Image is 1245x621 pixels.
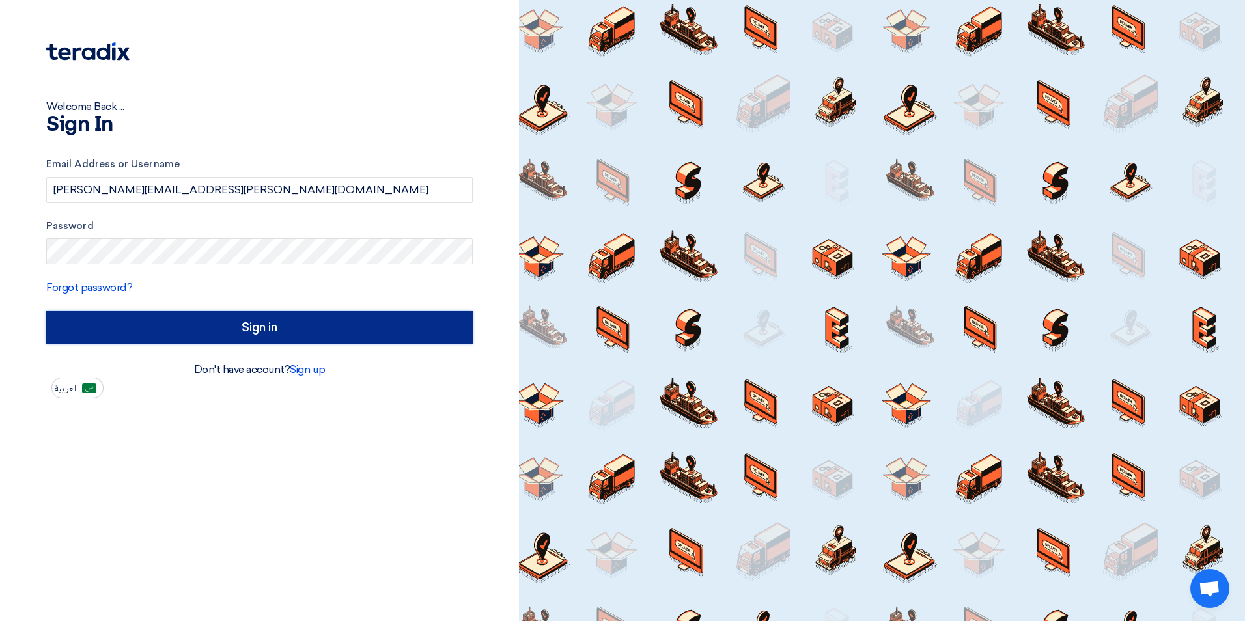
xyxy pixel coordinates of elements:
[55,384,78,393] span: العربية
[51,378,104,398] button: العربية
[46,177,473,203] input: Enter your business email or username
[290,363,325,376] a: Sign up
[46,99,473,115] div: Welcome Back ...
[46,42,130,61] img: Teradix logo
[46,281,132,294] a: Forgot password?
[1190,569,1229,608] a: Open chat
[46,219,473,234] label: Password
[46,115,473,135] h1: Sign In
[46,157,473,172] label: Email Address or Username
[46,362,473,378] div: Don't have account?
[82,383,96,393] img: ar-AR.png
[46,311,473,344] input: Sign in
